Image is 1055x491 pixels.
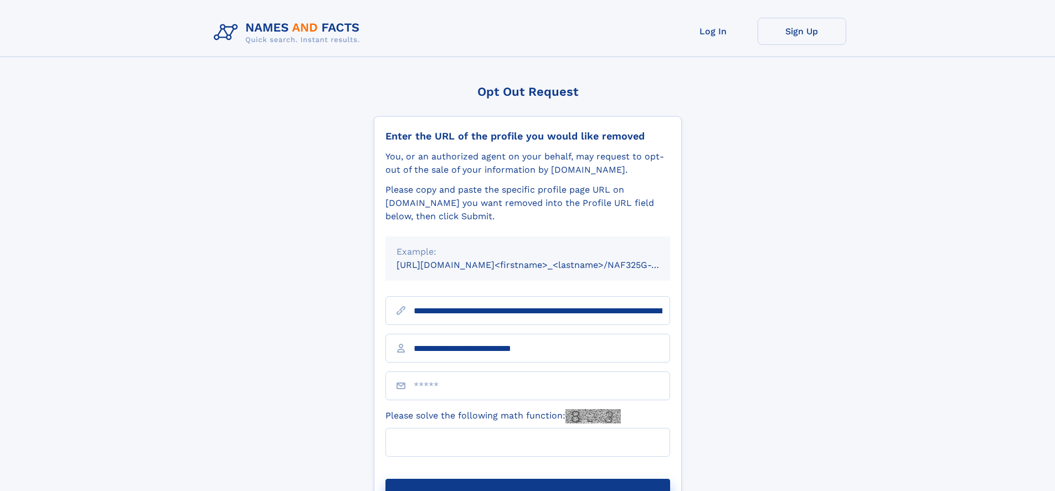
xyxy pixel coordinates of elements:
[374,85,682,99] div: Opt Out Request
[397,245,659,259] div: Example:
[669,18,758,45] a: Log In
[385,130,670,142] div: Enter the URL of the profile you would like removed
[385,183,670,223] div: Please copy and paste the specific profile page URL on [DOMAIN_NAME] you want removed into the Pr...
[758,18,846,45] a: Sign Up
[385,150,670,177] div: You, or an authorized agent on your behalf, may request to opt-out of the sale of your informatio...
[385,409,621,423] label: Please solve the following math function:
[397,260,691,270] small: [URL][DOMAIN_NAME]<firstname>_<lastname>/NAF325G-xxxxxxxx
[209,18,369,48] img: Logo Names and Facts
